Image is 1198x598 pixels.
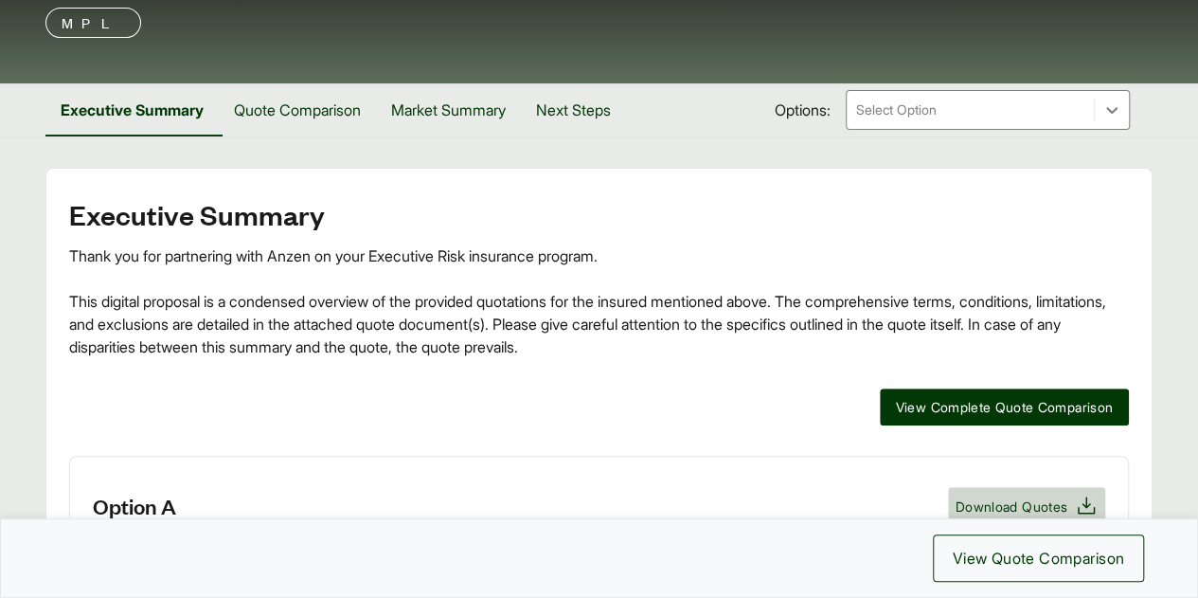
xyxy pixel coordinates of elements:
button: Next Steps [521,83,626,136]
button: Market Summary [376,83,521,136]
div: Thank you for partnering with Anzen on your Executive Risk insurance program. This digital propos... [69,245,1129,358]
button: Quote Comparison [219,83,376,136]
span: View Quote Comparison [953,547,1124,570]
h3: Option A [93,492,176,520]
h2: Executive Summary [69,199,1129,229]
button: Executive Summary [45,83,219,136]
span: Download Quotes [956,497,1067,516]
p: MPL [62,11,125,34]
span: View Complete Quote Comparison [896,397,1114,417]
span: Options: [775,99,831,121]
button: Download Quotes [948,487,1105,525]
button: View Complete Quote Comparison [880,389,1130,426]
button: View Quote Comparison [933,535,1144,582]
